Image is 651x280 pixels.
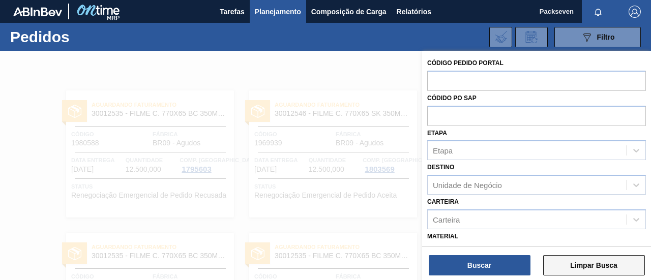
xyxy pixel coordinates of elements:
label: Destino [427,164,454,171]
label: Carteira [427,198,459,205]
span: Filtro [597,33,615,41]
label: Códido PO SAP [427,95,477,102]
button: Filtro [554,27,641,47]
span: Tarefas [220,6,245,18]
div: Solicitação de Revisão de Pedidos [515,27,548,47]
img: TNhmsLtSVTkK8tSr43FrP2fwEKptu5GPRR3wAAAABJRU5ErkJggg== [13,7,62,16]
h1: Pedidos [10,31,151,43]
label: Material [427,233,458,240]
label: Etapa [427,130,447,137]
span: Planejamento [255,6,301,18]
label: Código Pedido Portal [427,59,504,67]
span: Composição de Carga [311,6,387,18]
div: Unidade de Negócio [433,181,502,190]
div: Importar Negociações dos Pedidos [489,27,512,47]
div: Carteira [433,215,460,224]
img: Logout [629,6,641,18]
div: Etapa [433,146,453,155]
button: Notificações [582,5,614,19]
span: Relatórios [397,6,431,18]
